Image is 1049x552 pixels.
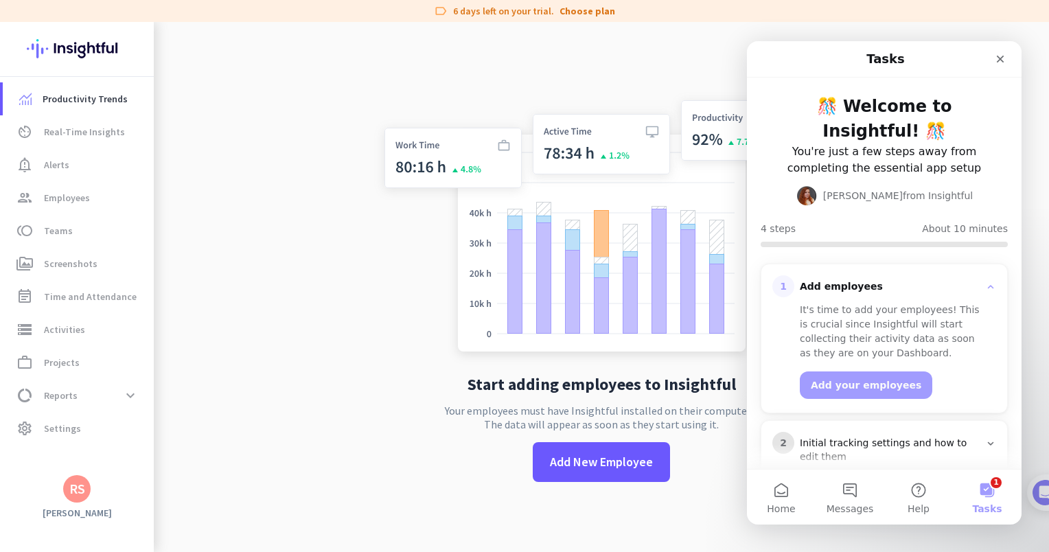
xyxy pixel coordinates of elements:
span: Activities [44,321,85,338]
a: menu-itemProductivity Trends [3,82,154,115]
a: Choose plan [560,4,615,18]
a: notification_importantAlerts [3,148,154,181]
i: storage [16,321,33,338]
a: groupEmployees [3,181,154,214]
i: group [16,189,33,206]
button: expand_more [118,383,143,408]
span: Reports [44,387,78,404]
i: settings [16,420,33,437]
span: Employees [44,189,90,206]
img: no-search-results [374,92,829,365]
a: tollTeams [3,214,154,247]
button: Add New Employee [533,442,670,482]
span: Projects [44,354,80,371]
span: Alerts [44,157,69,173]
a: perm_mediaScreenshots [3,247,154,280]
i: data_usage [16,387,33,404]
a: storageActivities [3,313,154,346]
iframe: Intercom live chat [747,41,1022,525]
span: Real-Time Insights [44,124,125,140]
img: Insightful logo [27,22,127,76]
p: Your employees must have Insightful installed on their computers. The data will appear as soon as... [445,404,758,431]
a: data_usageReportsexpand_more [3,379,154,412]
a: event_noteTime and Attendance [3,280,154,313]
span: Add New Employee [550,453,653,471]
span: Teams [44,222,73,239]
span: Settings [44,420,81,437]
span: Time and Attendance [44,288,137,305]
img: menu-item [19,93,32,105]
div: RS [69,482,85,496]
i: label [434,4,448,18]
a: av_timerReal-Time Insights [3,115,154,148]
i: av_timer [16,124,33,140]
i: toll [16,222,33,239]
h2: Start adding employees to Insightful [468,376,736,393]
i: event_note [16,288,33,305]
i: perm_media [16,255,33,272]
span: Productivity Trends [43,91,128,107]
i: notification_important [16,157,33,173]
a: work_outlineProjects [3,346,154,379]
i: work_outline [16,354,33,371]
span: Screenshots [44,255,97,272]
a: settingsSettings [3,412,154,445]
